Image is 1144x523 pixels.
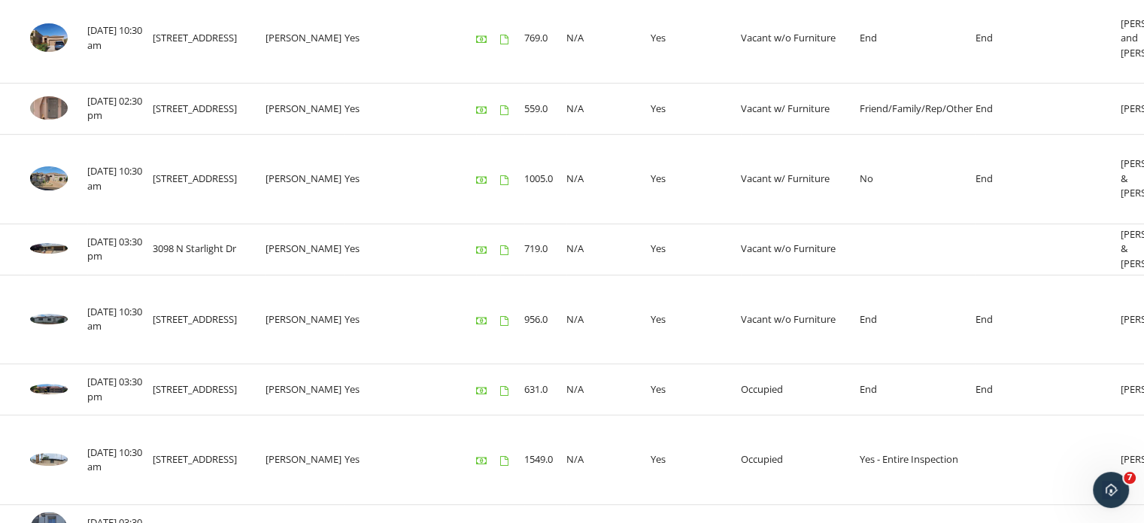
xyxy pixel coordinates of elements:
td: N/A [566,364,651,415]
td: [DATE] 10:30 am [87,134,153,223]
td: N/A [566,415,651,505]
td: [DATE] 02:30 pm [87,83,153,134]
td: 3098 N Starlight Dr [153,223,266,275]
td: [DATE] 10:30 am [87,275,153,364]
td: Yes [651,83,741,134]
td: [STREET_ADDRESS] [153,275,266,364]
td: End [976,83,1121,134]
td: N/A [566,223,651,275]
td: Yes [651,134,741,223]
img: 9394832%2Fcover_photos%2FONbebaDigJc7zD4gT8Ni%2Fsmall.jpg [30,453,68,466]
td: [DATE] 03:30 pm [87,364,153,415]
td: 1005.0 [524,134,566,223]
td: Occupied [741,415,860,505]
td: N/A [566,83,651,134]
td: Yes [344,415,476,505]
img: 9394369%2Fcover_photos%2FVRj8DH4ypbyopjOEr3O9%2Fsmall.jpg [30,314,68,324]
td: Vacant w/ Furniture [741,83,860,134]
td: 559.0 [524,83,566,134]
td: [DATE] 03:30 pm [87,223,153,275]
img: 9390621%2Fcover_photos%2FnI6mzahc5eQf7sdKVAYR%2Fsmall.jpg [30,384,68,394]
td: End [860,275,976,364]
td: Occupied [741,364,860,415]
td: Yes [344,364,476,415]
td: End [976,364,1121,415]
td: [PERSON_NAME] [266,83,344,134]
td: [PERSON_NAME] [266,223,344,275]
td: Yes [344,275,476,364]
td: Vacant w/o Furniture [741,223,860,275]
td: Yes [344,223,476,275]
td: 956.0 [524,275,566,364]
td: [STREET_ADDRESS] [153,134,266,223]
td: [STREET_ADDRESS] [153,83,266,134]
span: 7 [1124,472,1136,484]
img: 9397355%2Fcover_photos%2FaIExL67mrVqooqZdrTXx%2Fsmall.jpg [30,243,68,254]
td: Yes [651,223,741,275]
td: 1549.0 [524,415,566,505]
td: Yes [344,134,476,223]
td: [PERSON_NAME] [266,415,344,505]
td: Yes - Entire Inspection [860,415,976,505]
td: End [976,275,1121,364]
td: 631.0 [524,364,566,415]
td: No [860,134,976,223]
td: End [976,134,1121,223]
td: [PERSON_NAME] [266,364,344,415]
img: 9395295%2Fcover_photos%2FPkwVd1XN5TvWd45B1vkm%2Fsmall.jpg [30,96,68,120]
td: [STREET_ADDRESS] [153,364,266,415]
td: Yes [344,83,476,134]
td: End [860,364,976,415]
td: [PERSON_NAME] [266,275,344,364]
td: [STREET_ADDRESS] [153,415,266,505]
td: N/A [566,134,651,223]
td: Friend/Family/Rep/Other [860,83,976,134]
iframe: Intercom live chat [1093,472,1129,508]
td: 719.0 [524,223,566,275]
img: 9396664%2Fcover_photos%2FV5nH7XoYUKQHo7UBTpXN%2Fsmall.9396664-1757088141980 [30,166,68,190]
td: Yes [651,415,741,505]
td: Yes [651,364,741,415]
td: Vacant w/ Furniture [741,134,860,223]
img: 9410058%2Fcover_photos%2FGB8OQLsbKItM82m1dSgk%2Fsmall.jpg [30,23,68,52]
td: [PERSON_NAME] [266,134,344,223]
td: [DATE] 10:30 am [87,415,153,505]
td: N/A [566,275,651,364]
td: Vacant w/o Furniture [741,275,860,364]
td: Yes [651,275,741,364]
